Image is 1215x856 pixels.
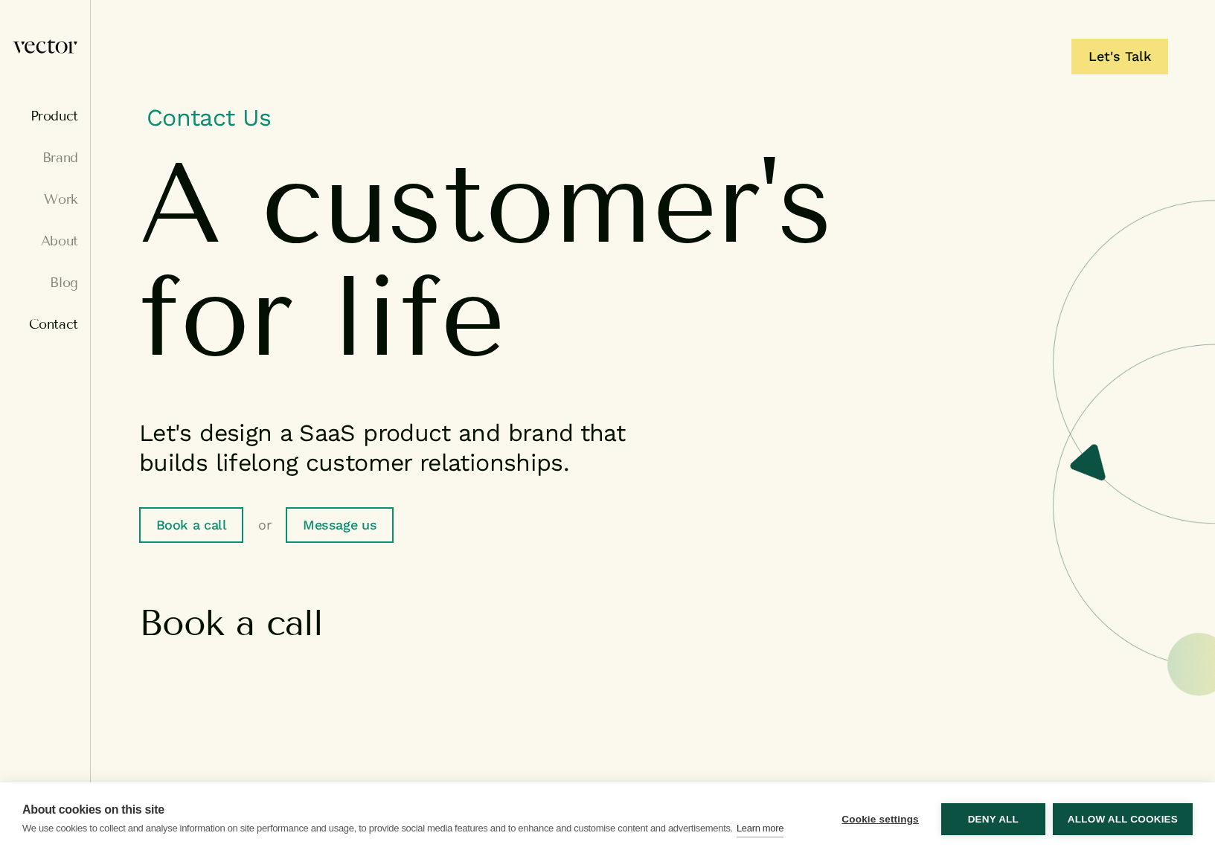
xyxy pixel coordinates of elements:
[333,260,505,373] span: life
[286,507,393,543] a: Message us
[261,147,833,260] span: customer's
[139,147,222,260] span: A
[258,516,271,534] span: or
[12,192,78,207] a: Work
[12,275,78,290] a: Blog
[139,602,1032,644] h2: Book a call
[1053,803,1193,835] button: Allow all cookies
[22,803,164,816] strong: About cookies on this site
[737,820,783,837] a: Learn more
[12,234,78,248] a: About
[1071,39,1168,74] a: Let's Talk
[139,418,645,477] p: Let's design a SaaS product and brand that builds lifelong customer relationships.
[22,823,733,834] p: We use cookies to collect and analyse information on site performance and usage, to provide socia...
[827,803,934,835] button: Cookie settings
[139,260,293,373] span: for
[12,109,78,123] a: Product
[12,317,78,332] a: Contact
[941,803,1045,835] button: Deny all
[12,150,78,165] a: Brand
[139,95,1167,147] h1: Contact Us
[139,507,243,543] a: Book a call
